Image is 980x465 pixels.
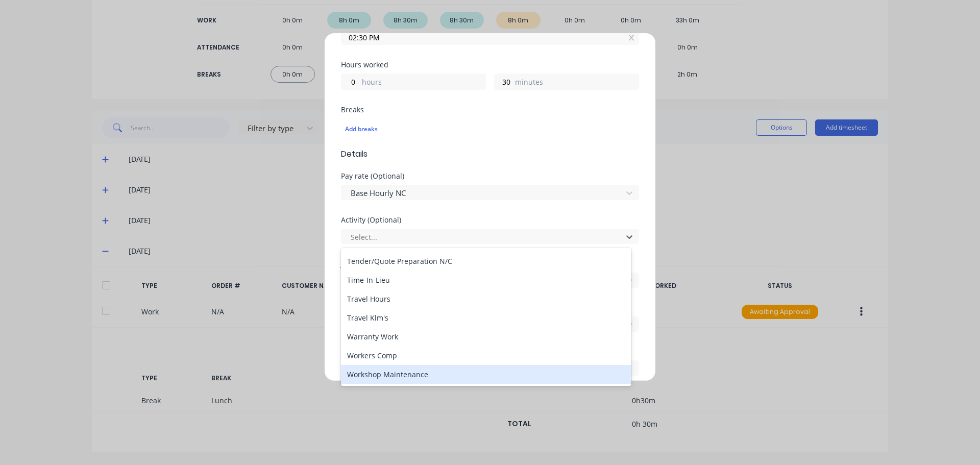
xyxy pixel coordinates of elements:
div: Pay rate (Optional) [341,173,639,180]
label: minutes [515,77,639,89]
div: Workshop Maintenance [341,365,631,384]
div: Travel Hours [341,289,631,308]
div: Workers Comp [341,346,631,365]
div: Breaks [341,106,639,113]
label: hours [362,77,485,89]
input: 0 [495,74,512,89]
div: Travel Klm's [341,308,631,327]
div: Warranty Work [341,327,631,346]
span: Details [341,148,639,160]
div: Hours worked [341,61,639,68]
div: Add breaks [345,123,635,136]
div: Activity (Optional) [341,216,639,224]
input: 0 [341,74,359,89]
div: Tender/Quote Preparation N/C [341,252,631,271]
div: Time-In-Lieu [341,271,631,289]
